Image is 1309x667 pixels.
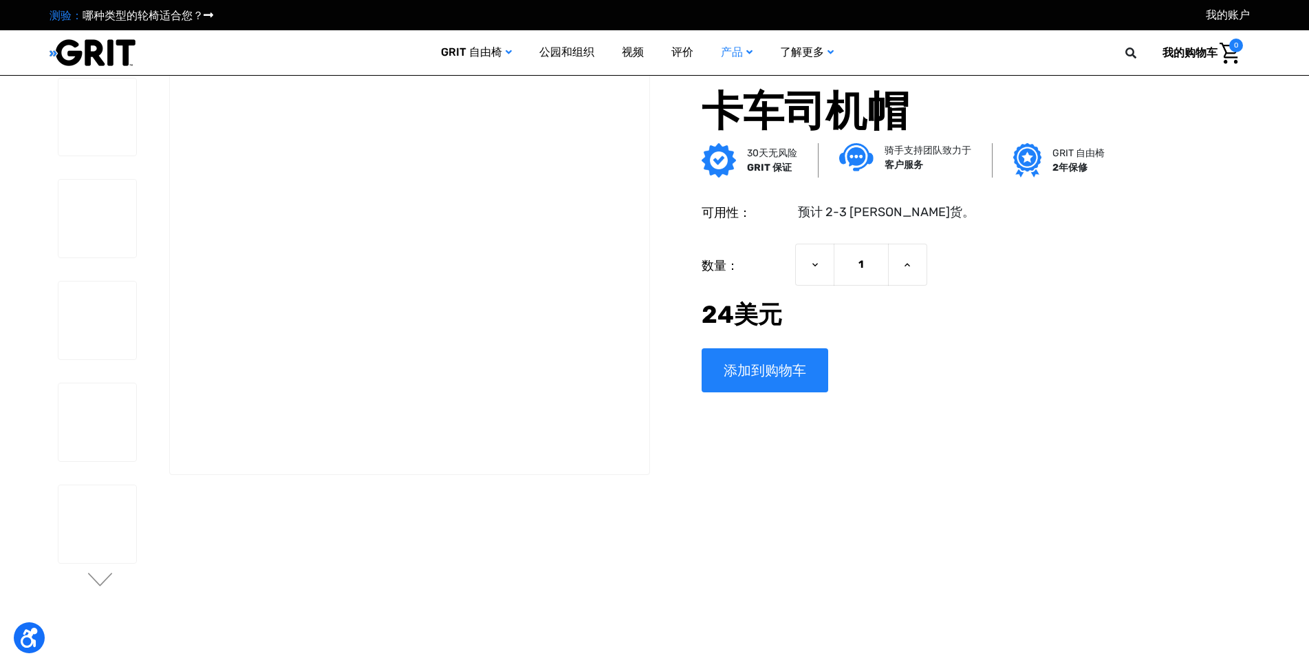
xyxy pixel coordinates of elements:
[58,282,136,359] img: 卡车司机帽
[1013,142,1041,177] img: 坚毅自由
[1206,8,1250,21] font: 我的账户
[526,30,608,75] a: 公园和组织
[702,258,739,273] font: 数量：
[86,573,115,589] button: 转到第 2 张幻灯片（共 2 张）
[780,45,824,59] font: 了解更多
[58,180,136,257] img: 卡车司机帽
[441,45,502,59] font: GRIT 自由椅
[671,45,693,59] font: 评价
[747,147,797,158] font: 30天无风险
[707,30,766,75] a: 产品
[1220,43,1240,64] img: 大车
[58,78,136,156] img: 卡车司机帽
[766,30,847,75] a: 了解更多
[702,142,736,177] img: GRIT 保证
[702,205,751,220] font: 可用性：
[50,9,83,22] font: 测验：
[1052,161,1088,173] font: 2年保修
[1052,147,1105,158] font: GRIT 自由椅
[622,45,644,59] font: 视频
[427,30,526,75] a: GRIT 自由椅
[170,48,649,475] img: 卡车司机帽
[83,9,204,22] font: 哪种类型的轮椅适合您？
[58,383,136,461] img: 卡车司机帽
[747,161,792,173] font: GRIT 保证
[50,39,136,67] img: GRIT 全地形轮椅和移动设备
[721,45,743,59] font: 产品
[50,9,213,22] a: 测验：哪种类型的轮椅适合您？
[885,144,971,156] font: 骑手支持团队致力于
[608,30,658,75] a: 视频
[839,142,874,171] img: 客户服务
[1152,39,1243,67] a: 购物车中有 0 件商品
[885,158,923,170] font: 客户服务
[58,485,136,563] img: 卡车司机帽
[539,45,594,59] font: 公园和组织
[1132,39,1152,67] input: 搜索
[702,300,782,329] font: 24美元
[1206,8,1250,21] a: 帐户
[702,86,909,135] font: 卡车司机帽
[1162,46,1218,59] font: 我的购物车
[798,204,975,219] font: 预计 2-3 [PERSON_NAME]货。
[1234,41,1238,50] font: 0
[658,30,707,75] a: 评价
[702,348,828,392] input: 添加到购物车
